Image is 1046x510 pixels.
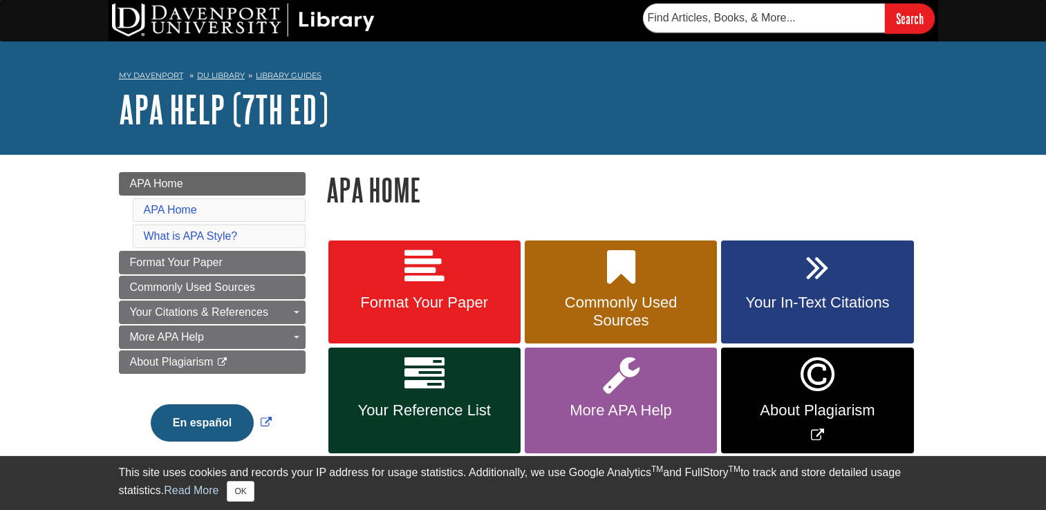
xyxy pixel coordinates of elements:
[119,66,928,88] nav: breadcrumb
[130,281,255,293] span: Commonly Used Sources
[119,276,306,299] a: Commonly Used Sources
[535,294,707,330] span: Commonly Used Sources
[119,464,928,502] div: This site uses cookies and records your IP address for usage statistics. Additionally, we use Goo...
[525,240,717,344] a: Commonly Used Sources
[119,70,183,82] a: My Davenport
[130,331,204,343] span: More APA Help
[731,402,903,419] span: About Plagiarism
[328,240,521,344] a: Format Your Paper
[119,251,306,274] a: Format Your Paper
[130,178,183,189] span: APA Home
[339,294,510,312] span: Format Your Paper
[197,70,245,80] a: DU Library
[164,484,218,496] a: Read More
[130,256,223,268] span: Format Your Paper
[119,172,306,465] div: Guide Page Menu
[119,172,306,196] a: APA Home
[151,404,254,442] button: En español
[256,70,321,80] a: Library Guides
[525,348,717,453] a: More APA Help
[130,306,268,318] span: Your Citations & References
[339,402,510,419] span: Your Reference List
[144,204,197,216] a: APA Home
[119,301,306,324] a: Your Citations & References
[721,348,913,453] a: Link opens in new window
[119,350,306,374] a: About Plagiarism
[130,356,214,368] span: About Plagiarism
[216,358,228,367] i: This link opens in a new window
[885,3,935,33] input: Search
[651,464,663,474] sup: TM
[326,172,928,207] h1: APA Home
[227,481,254,502] button: Close
[535,402,707,419] span: More APA Help
[147,417,275,428] a: Link opens in new window
[328,348,521,453] a: Your Reference List
[112,3,375,37] img: DU Library
[643,3,935,33] form: Searches DU Library's articles, books, and more
[729,464,740,474] sup: TM
[119,325,306,349] a: More APA Help
[144,230,238,242] a: What is APA Style?
[119,88,328,131] a: APA Help (7th Ed)
[731,294,903,312] span: Your In-Text Citations
[721,240,913,344] a: Your In-Text Citations
[643,3,885,32] input: Find Articles, Books, & More...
